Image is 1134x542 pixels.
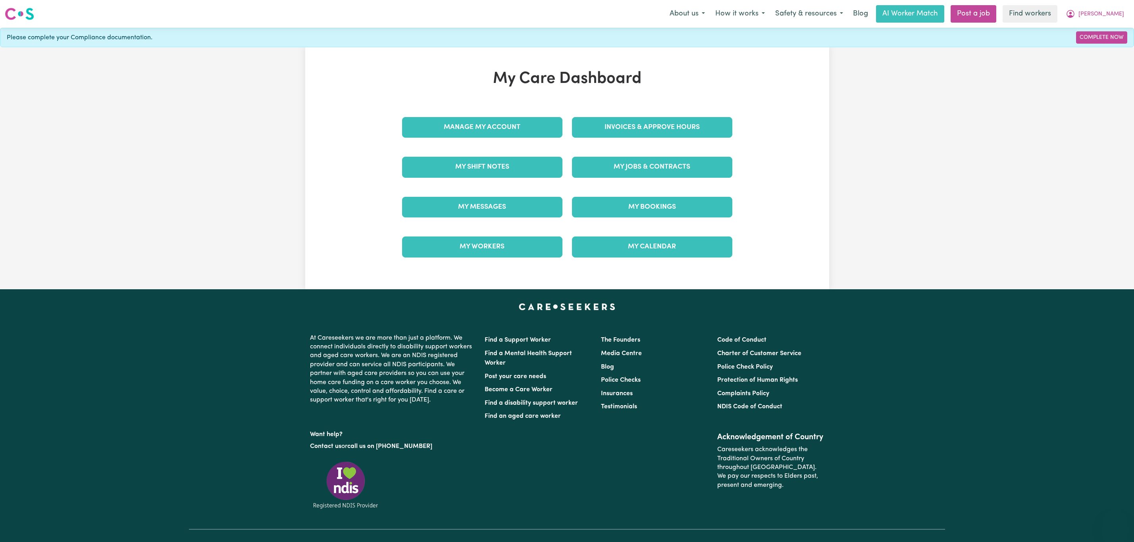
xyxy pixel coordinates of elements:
[951,5,996,23] a: Post a job
[402,197,562,217] a: My Messages
[485,413,561,419] a: Find an aged care worker
[848,5,873,23] a: Blog
[7,33,152,42] span: Please complete your Compliance documentation.
[601,404,637,410] a: Testimonials
[601,377,641,383] a: Police Checks
[717,377,798,383] a: Protection of Human Rights
[310,331,475,408] p: At Careseekers we are more than just a platform. We connect individuals directly to disability su...
[664,6,710,22] button: About us
[717,442,824,493] p: Careseekers acknowledges the Traditional Owners of Country throughout [GEOGRAPHIC_DATA]. We pay o...
[572,197,732,217] a: My Bookings
[1003,5,1057,23] a: Find workers
[717,404,782,410] a: NDIS Code of Conduct
[601,350,642,357] a: Media Centre
[717,390,769,397] a: Complaints Policy
[717,350,801,357] a: Charter of Customer Service
[572,236,732,257] a: My Calendar
[601,337,640,343] a: The Founders
[601,390,633,397] a: Insurances
[5,5,34,23] a: Careseekers logo
[717,432,824,442] h2: Acknowledgement of Country
[310,460,381,510] img: Registered NDIS provider
[485,350,572,366] a: Find a Mental Health Support Worker
[1078,10,1124,19] span: [PERSON_NAME]
[347,443,432,450] a: call us on [PHONE_NUMBER]
[710,6,770,22] button: How it works
[572,117,732,138] a: Invoices & Approve Hours
[485,386,553,393] a: Become a Care Worker
[485,400,578,406] a: Find a disability support worker
[310,439,475,454] p: or
[402,236,562,257] a: My Workers
[1076,31,1127,44] a: Complete Now
[770,6,848,22] button: Safety & resources
[310,443,341,450] a: Contact us
[1061,6,1129,22] button: My Account
[310,427,475,439] p: Want help?
[402,157,562,177] a: My Shift Notes
[572,157,732,177] a: My Jobs & Contracts
[5,7,34,21] img: Careseekers logo
[397,69,737,88] h1: My Care Dashboard
[402,117,562,138] a: Manage My Account
[717,337,766,343] a: Code of Conduct
[485,337,551,343] a: Find a Support Worker
[717,364,773,370] a: Police Check Policy
[601,364,614,370] a: Blog
[519,304,615,310] a: Careseekers home page
[485,373,546,380] a: Post your care needs
[1102,510,1128,536] iframe: Button to launch messaging window, conversation in progress
[876,5,944,23] a: AI Worker Match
